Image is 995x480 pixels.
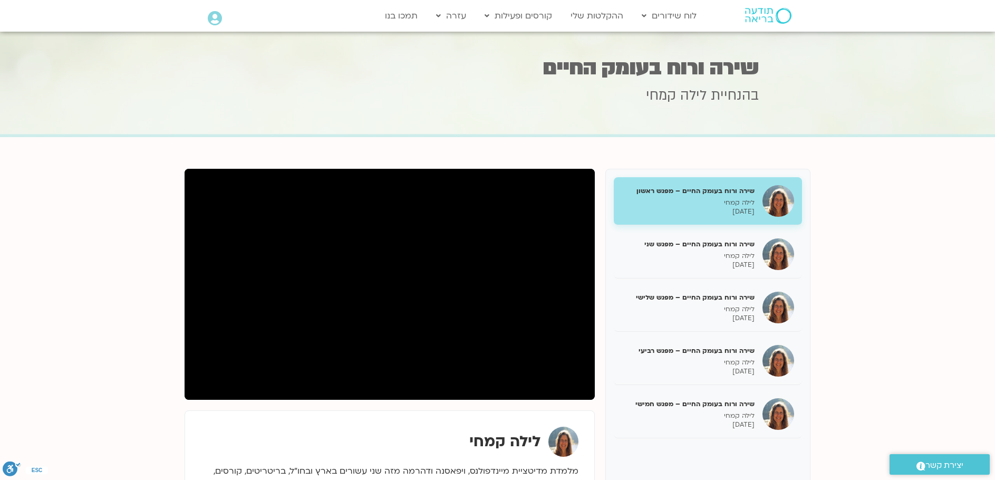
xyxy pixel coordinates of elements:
[622,261,755,270] p: [DATE]
[622,207,755,216] p: [DATE]
[711,86,759,105] span: בהנחיית
[762,185,794,217] img: שירה ורוח בעומק החיים – מפגש ראשון
[762,238,794,270] img: שירה ורוח בעומק החיים – מפגש שני
[622,411,755,420] p: לילה קמחי
[622,420,755,429] p: [DATE]
[469,431,540,452] strong: לילה קמחי
[762,345,794,377] img: שירה ורוח בעומק החיים – מפגש רביעי
[622,239,755,249] h5: שירה ורוח בעומק החיים – מפגש שני
[925,458,963,473] span: יצירת קשר
[479,6,557,26] a: קורסים ופעילות
[622,314,755,323] p: [DATE]
[622,358,755,367] p: לילה קמחי
[622,186,755,196] h5: שירה ורוח בעומק החיים – מפגש ראשון
[890,454,990,475] a: יצירת קשר
[762,398,794,430] img: שירה ורוח בעומק החיים – מפגש חמישי
[636,6,702,26] a: לוח שידורים
[622,367,755,376] p: [DATE]
[762,292,794,323] img: שירה ורוח בעומק החיים – מפגש שלישי
[622,399,755,409] h5: שירה ורוח בעומק החיים – מפגש חמישי
[622,198,755,207] p: לילה קמחי
[380,6,423,26] a: תמכו בנו
[548,427,578,457] img: לילה קמחי
[237,57,759,78] h1: שירה ורוח בעומק החיים
[745,8,791,24] img: תודעה בריאה
[565,6,629,26] a: ההקלטות שלי
[622,293,755,302] h5: שירה ורוח בעומק החיים – מפגש שלישי
[431,6,471,26] a: עזרה
[622,305,755,314] p: לילה קמחי
[622,252,755,261] p: לילה קמחי
[622,346,755,356] h5: שירה ורוח בעומק החיים – מפגש רביעי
